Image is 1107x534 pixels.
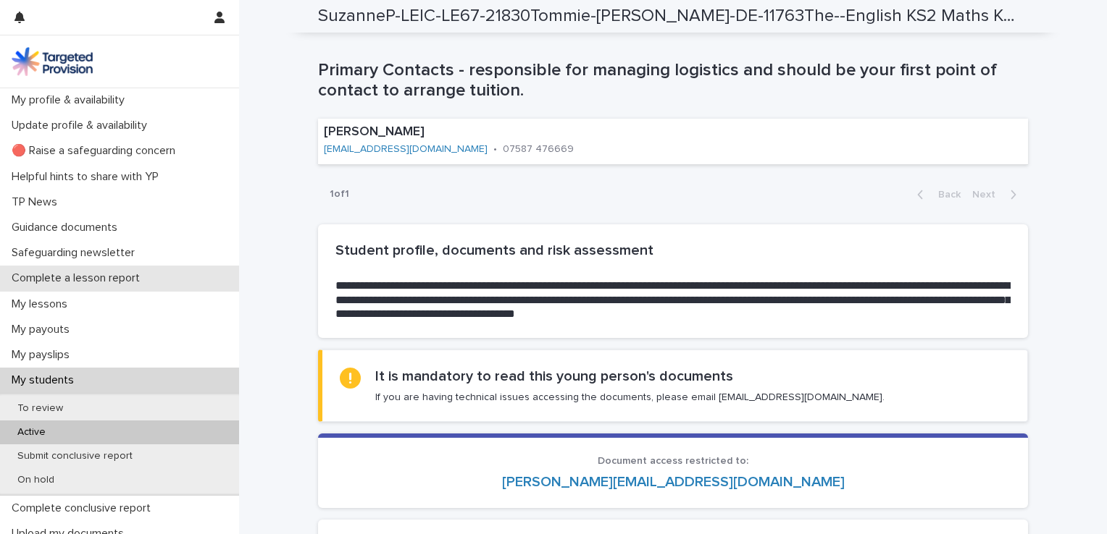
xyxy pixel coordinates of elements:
[6,144,187,158] p: 🔴 Raise a safeguarding concern
[324,124,674,140] p: [PERSON_NAME]
[6,246,146,260] p: Safeguarding newsletter
[375,391,885,404] p: If you are having technical issues accessing the documents, please email [EMAIL_ADDRESS][DOMAIN_N...
[318,177,361,212] p: 1 of 1
[6,402,75,415] p: To review
[493,143,497,156] p: •
[6,93,136,107] p: My profile & availability
[6,195,69,209] p: TP News
[6,323,81,336] p: My payouts
[6,501,162,515] p: Complete conclusive report
[6,170,170,184] p: Helpful hints to share with YP
[503,144,574,154] a: 07587 476669
[502,475,845,489] a: [PERSON_NAME][EMAIL_ADDRESS][DOMAIN_NAME]
[6,348,81,362] p: My payslips
[375,368,733,385] h2: It is mandatory to read this young person's documents
[6,450,144,462] p: Submit conclusive report
[335,242,1011,259] h2: Student profile, documents and risk assessment
[972,190,1004,200] span: Next
[6,426,57,438] p: Active
[930,190,961,200] span: Back
[906,188,966,201] button: Back
[318,6,1022,27] h2: SuzanneP-LEIC-LE67-21830Tommie-Lee-DE-11763The--English KS2 Maths KS2 Science KS2-15898
[318,60,1028,102] h1: Primary Contacts - responsible for managing logistics and should be your first point of contact t...
[6,297,79,311] p: My lessons
[6,221,129,234] p: Guidance documents
[12,47,93,76] img: M5nRWzHhSzIhMunXDL62
[6,271,151,285] p: Complete a lesson report
[318,119,1028,164] a: [PERSON_NAME][EMAIL_ADDRESS][DOMAIN_NAME]•07587 476669
[6,119,159,132] p: Update profile & availability
[966,188,1028,201] button: Next
[6,474,66,486] p: On hold
[598,456,748,466] span: Document access restricted to:
[324,144,488,154] a: [EMAIL_ADDRESS][DOMAIN_NAME]
[6,373,85,387] p: My students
